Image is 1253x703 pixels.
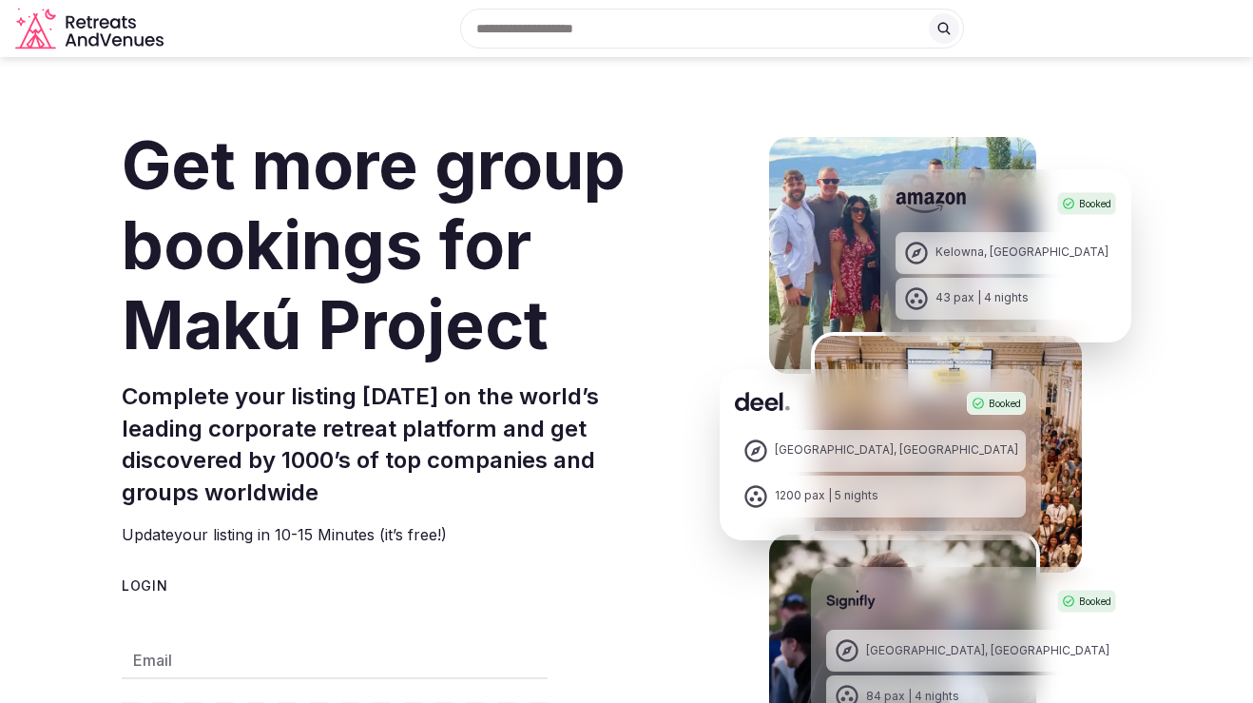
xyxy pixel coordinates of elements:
div: Booked [1057,590,1116,613]
div: 43 pax | 4 nights [935,290,1029,306]
img: Amazon Kelowna Retreat [765,133,1040,378]
h1: Get more group bookings for Makú Project [122,126,674,365]
div: [GEOGRAPHIC_DATA], [GEOGRAPHIC_DATA] [866,643,1109,659]
h2: Complete your listing [DATE] on the world’s leading corporate retreat platform and get discovered... [122,381,674,508]
svg: Retreats and Venues company logo [15,8,167,50]
div: Booked [1057,192,1116,215]
div: Login [122,576,674,596]
div: Booked [967,392,1026,415]
div: Kelowna, [GEOGRAPHIC_DATA] [935,244,1108,261]
div: 1200 pax | 5 nights [775,488,878,504]
div: [GEOGRAPHIC_DATA], [GEOGRAPHIC_DATA] [775,442,1018,459]
a: Visit the homepage [15,8,167,50]
p: Update your listing in 10-15 Minutes (it’s free!) [122,523,674,546]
